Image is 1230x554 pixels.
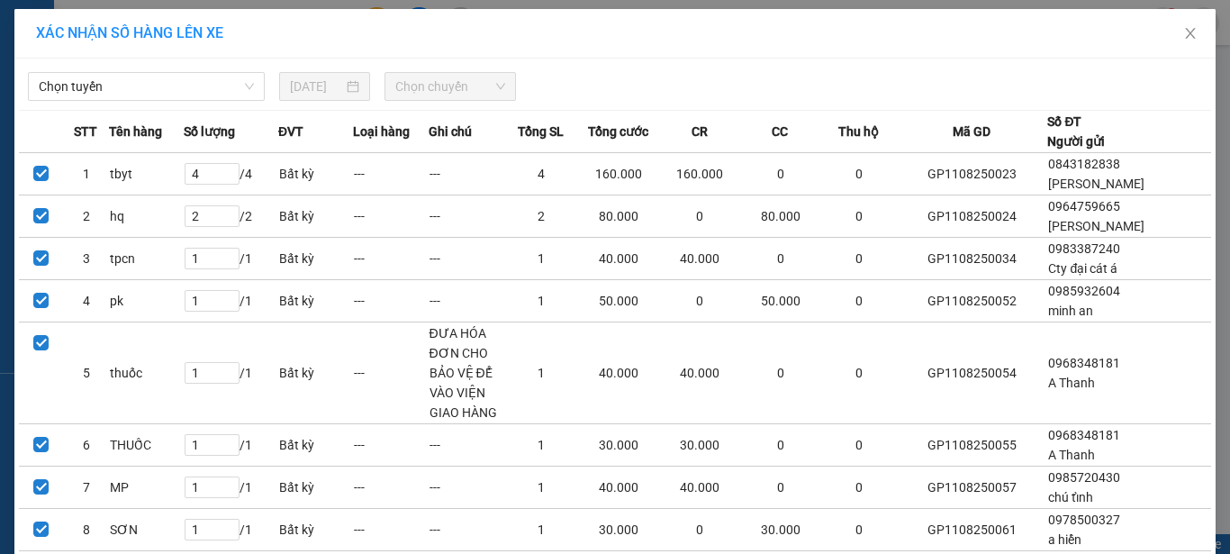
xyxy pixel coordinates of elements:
span: [PERSON_NAME] [1048,177,1144,191]
td: 0 [821,509,896,551]
td: 8 [64,509,109,551]
td: GP1108250054 [896,322,1047,424]
td: GP1108250052 [896,280,1047,322]
span: XÁC NHẬN SỐ HÀNG LÊN XE [36,24,223,41]
td: --- [429,153,503,195]
td: 1 [503,280,578,322]
span: down [224,216,235,227]
td: --- [353,195,428,238]
td: 40.000 [578,467,659,509]
td: 160.000 [659,153,740,195]
span: Decrease Value [219,259,239,268]
td: 2 [64,195,109,238]
span: down [224,301,235,312]
span: Increase Value [219,435,239,445]
td: 80.000 [578,195,659,238]
span: down [224,530,235,540]
td: / 1 [184,424,278,467]
span: A Thanh [1048,448,1095,462]
span: down [224,174,235,185]
td: 1 [503,238,578,280]
td: Bất kỳ [278,153,353,195]
td: Bất kỳ [278,509,353,551]
span: Mã GD [953,122,990,141]
td: 40.000 [659,467,740,509]
td: 0 [659,509,740,551]
span: [PERSON_NAME] [1048,219,1144,233]
td: 0 [821,153,896,195]
span: ĐVT [278,122,303,141]
td: SƠN [109,509,184,551]
span: close [1183,26,1198,41]
td: 0 [740,238,821,280]
td: Bất kỳ [278,238,353,280]
td: --- [353,467,428,509]
td: 40.000 [578,238,659,280]
td: 0 [821,424,896,467]
span: Increase Value [219,477,239,487]
td: 1 [503,467,578,509]
li: [PERSON_NAME], [PERSON_NAME] [168,44,753,67]
td: --- [353,322,428,424]
td: 0 [659,280,740,322]
td: 40.000 [659,238,740,280]
span: Ghi chú [429,122,472,141]
td: --- [429,195,503,238]
span: Chọn tuyến [39,73,254,100]
span: STT [74,122,97,141]
span: up [224,292,235,303]
td: / 1 [184,467,278,509]
span: Thu hộ [838,122,879,141]
td: / 4 [184,153,278,195]
td: --- [429,509,503,551]
span: chú tỉnh [1048,490,1093,504]
span: Tổng SL [518,122,564,141]
td: 4 [503,153,578,195]
td: 0 [740,153,821,195]
td: 1 [503,509,578,551]
span: 0843182838 [1048,157,1120,171]
li: Hotline: 02386655777, 02462925925, 0944789456 [168,67,753,89]
td: 0 [740,322,821,424]
span: Cty đại cát á [1048,261,1117,276]
td: --- [353,280,428,322]
span: down [224,445,235,456]
td: tbyt [109,153,184,195]
td: 50.000 [578,280,659,322]
td: / 1 [184,509,278,551]
td: GP1108250057 [896,467,1047,509]
td: THUỐC [109,424,184,467]
td: Bất kỳ [278,195,353,238]
td: 0 [659,195,740,238]
input: 11/08/2025 [290,77,342,96]
td: MP [109,467,184,509]
span: down [224,373,235,384]
td: 30.000 [578,509,659,551]
td: pk [109,280,184,322]
span: up [224,521,235,531]
td: GP1108250024 [896,195,1047,238]
td: thuốc [109,322,184,424]
td: 1 [64,153,109,195]
span: CR [692,122,708,141]
td: Bất kỳ [278,322,353,424]
td: 30.000 [578,424,659,467]
td: 1 [503,424,578,467]
span: Decrease Value [219,487,239,497]
span: 0964759665 [1048,199,1120,213]
td: --- [353,153,428,195]
td: --- [429,467,503,509]
span: up [224,478,235,489]
td: --- [429,238,503,280]
td: Bất kỳ [278,424,353,467]
td: --- [429,280,503,322]
td: 0 [821,322,896,424]
b: GỬI : VP Giải Phóng [23,131,243,160]
span: 0985932604 [1048,284,1120,298]
td: / 1 [184,322,278,424]
td: 6 [64,424,109,467]
td: GP1108250034 [896,238,1047,280]
td: --- [353,424,428,467]
span: Tên hàng [109,122,162,141]
td: GP1108250055 [896,424,1047,467]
